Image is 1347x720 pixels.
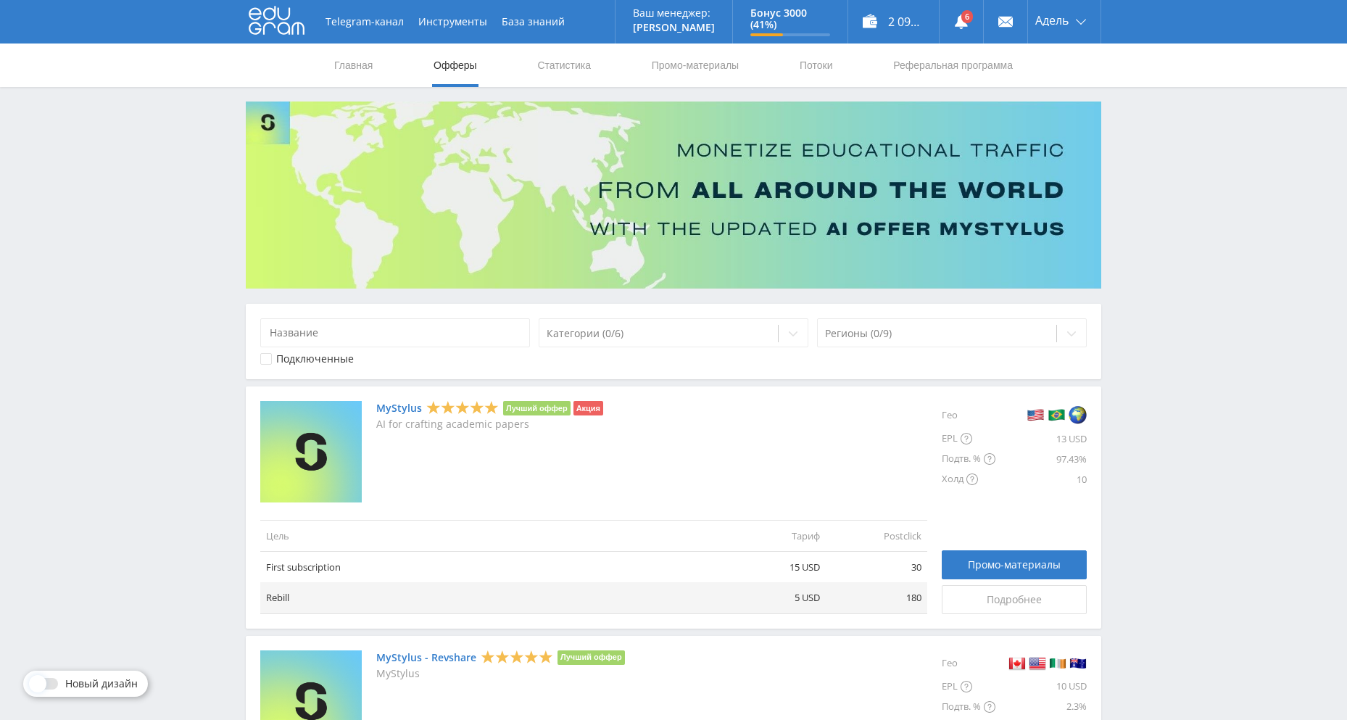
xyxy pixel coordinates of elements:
[942,585,1087,614] a: Подробнее
[995,469,1087,489] div: 10
[260,582,724,613] td: Rebill
[65,678,138,690] span: Новый дизайн
[942,676,995,697] div: EPL
[995,697,1087,717] div: 2.3%
[942,429,995,449] div: EPL
[942,469,995,489] div: Холд
[426,400,499,415] div: 5 Stars
[942,550,1087,579] a: Промо-материалы
[246,102,1101,289] img: Banner
[724,520,826,551] td: Тариф
[826,520,927,551] td: Postclick
[942,401,995,429] div: Гео
[633,7,715,19] p: Ваш менеджер:
[503,401,571,415] li: Лучший оффер
[276,353,354,365] div: Подключенные
[536,44,592,87] a: Статистика
[260,552,724,583] td: First subscription
[376,652,476,663] a: MyStylus - Revshare
[724,552,826,583] td: 15 USD
[376,668,625,679] p: MyStylus
[750,7,830,30] p: Бонус 3000 (41%)
[826,582,927,613] td: 180
[260,520,724,551] td: Цель
[573,401,603,415] li: Акция
[995,676,1087,697] div: 10 USD
[942,449,995,469] div: Подтв. %
[260,401,362,502] img: MyStylus
[942,697,995,717] div: Подтв. %
[260,318,530,347] input: Название
[481,649,553,664] div: 5 Stars
[995,429,1087,449] div: 13 USD
[432,44,478,87] a: Офферы
[798,44,834,87] a: Потоки
[650,44,740,87] a: Промо-материалы
[826,552,927,583] td: 30
[724,582,826,613] td: 5 USD
[376,418,603,430] p: AI for crafting academic papers
[333,44,374,87] a: Главная
[995,449,1087,469] div: 97.43%
[558,650,625,665] li: Лучший оффер
[1035,15,1069,26] span: Адель
[892,44,1014,87] a: Реферальная программа
[968,559,1061,571] span: Промо-материалы
[942,650,995,676] div: Гео
[987,594,1042,605] span: Подробнее
[376,402,422,414] a: MyStylus
[633,22,715,33] p: [PERSON_NAME]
